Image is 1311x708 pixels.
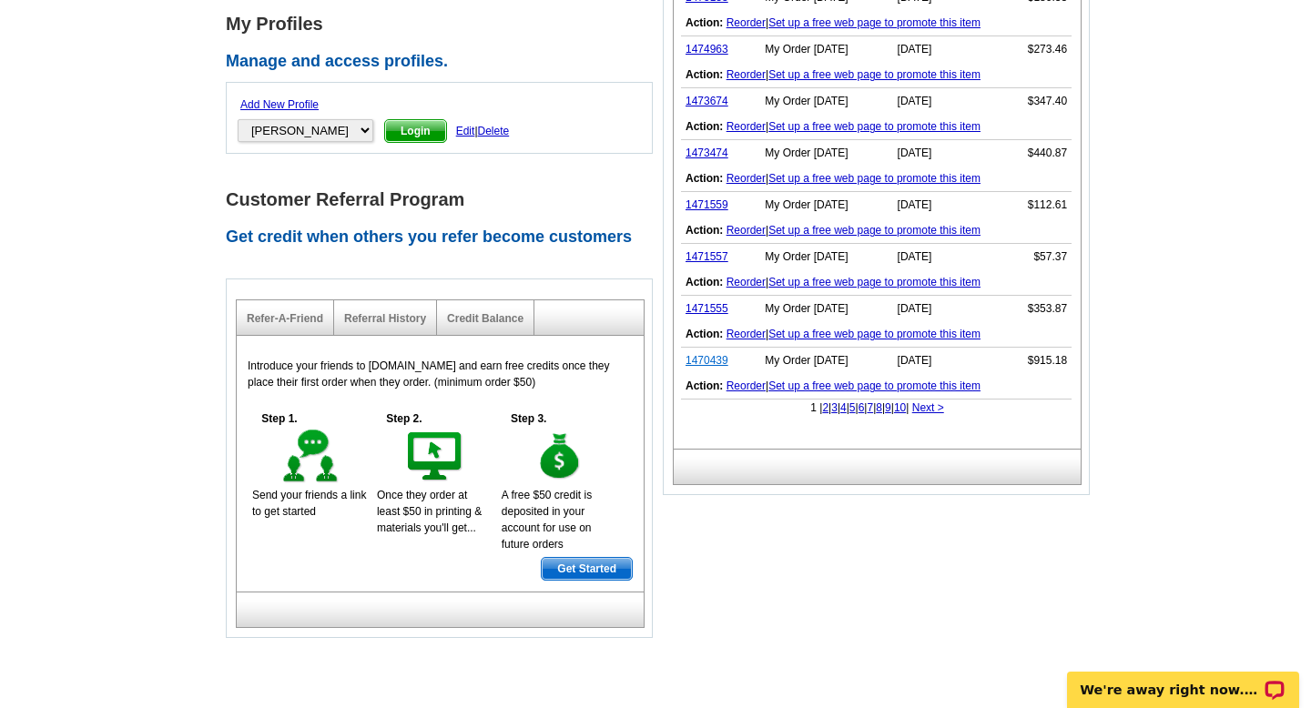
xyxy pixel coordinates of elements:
a: 10 [894,401,906,414]
td: $915.18 [1001,348,1072,374]
a: Set up a free web page to promote this item [768,16,981,29]
p: Introduce your friends to [DOMAIN_NAME] and earn free credits once they place their first order w... [248,358,633,390]
td: My Order [DATE] [760,140,892,167]
a: Reorder [727,68,766,81]
span: Get Started [542,558,632,580]
a: 2 [822,401,828,414]
td: My Order [DATE] [760,296,892,322]
b: Action: [686,276,723,288]
td: | [681,62,1072,88]
a: Set up a free web page to promote this item [768,276,981,288]
td: | [681,114,1072,140]
h2: Manage and access profiles. [226,52,663,72]
img: step-2.gif [404,427,467,487]
td: | [681,269,1072,296]
a: Set up a free web page to promote this item [768,120,981,133]
a: Reorder [727,276,766,288]
td: [DATE] [893,244,1002,270]
td: [DATE] [893,348,1002,374]
a: Credit Balance [447,312,523,325]
a: Referral History [344,312,426,325]
a: 6 [859,401,865,414]
a: Add New Profile [240,98,319,111]
a: 3 [831,401,838,414]
a: Reorder [727,328,766,340]
span: A free $50 credit is deposited in your account for use on future orders [502,489,592,551]
b: Action: [686,172,723,185]
a: 1471555 [686,302,728,315]
h5: Step 2. [377,410,432,427]
td: My Order [DATE] [760,36,892,63]
img: step-1.gif [279,427,342,487]
b: Action: [686,68,723,81]
h1: My Profiles [226,15,663,34]
img: step-3.gif [529,427,592,487]
a: Reorder [727,120,766,133]
td: [DATE] [893,140,1002,167]
a: Refer-A-Friend [247,312,323,325]
a: 9 [885,401,891,414]
h5: Step 1. [252,410,307,427]
span: Send your friends a link to get started [252,489,366,518]
form: | [236,92,643,144]
td: | [681,373,1072,400]
a: 5 [849,401,856,414]
a: 7 [867,401,873,414]
td: My Order [DATE] [760,192,892,218]
a: Set up a free web page to promote this item [768,328,981,340]
a: Reorder [727,172,766,185]
td: | [681,10,1072,36]
iframe: LiveChat chat widget [1055,651,1311,708]
td: [DATE] [893,88,1002,115]
a: 1470439 [686,354,728,367]
a: Get Started [541,557,633,581]
td: $440.87 [1001,140,1072,167]
span: Once they order at least $50 in printing & materials you'll get... [377,489,482,534]
div: 1 | | | | | | | | | | [674,400,1081,416]
a: Reorder [727,379,766,392]
a: 1471559 [686,198,728,211]
b: Action: [686,16,723,29]
td: $112.61 [1001,192,1072,218]
span: Login [385,120,446,142]
a: Set up a free web page to promote this item [768,379,981,392]
td: | [681,321,1072,348]
td: $273.46 [1001,36,1072,63]
td: My Order [DATE] [760,348,892,374]
b: Action: [686,120,723,133]
td: [DATE] [893,296,1002,322]
td: My Order [DATE] [760,88,892,115]
a: Set up a free web page to promote this item [768,172,981,185]
span: Edit [456,125,475,137]
a: 1471557 [686,250,728,263]
td: $347.40 [1001,88,1072,115]
a: 1474963 [686,43,728,56]
a: Next > [912,401,944,414]
span: Delete [478,125,510,137]
a: 1473474 [686,147,728,159]
b: Action: [686,328,723,340]
a: Set up a free web page to promote this item [768,68,981,81]
a: Reorder [727,16,766,29]
td: | [681,166,1072,192]
button: Login [384,119,447,143]
h2: Get credit when others you refer become customers [226,228,663,248]
b: Action: [686,224,723,237]
a: 1473674 [686,95,728,107]
b: Action: [686,379,723,392]
h5: Step 3. [502,410,556,427]
a: Reorder [727,224,766,237]
td: [DATE] [893,36,1002,63]
h1: Customer Referral Program [226,190,663,209]
a: 8 [876,401,882,414]
td: [DATE] [893,192,1002,218]
td: | [681,217,1072,244]
a: Set up a free web page to promote this item [768,224,981,237]
a: 4 [840,401,847,414]
td: $353.87 [1001,296,1072,322]
td: My Order [DATE] [760,244,892,270]
td: $57.37 [1001,244,1072,270]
